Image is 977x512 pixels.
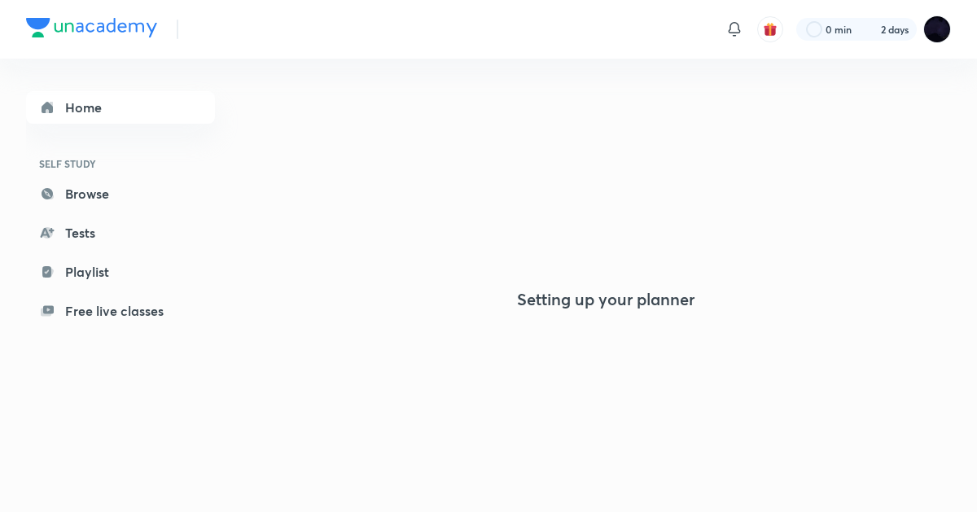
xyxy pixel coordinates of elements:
[26,177,215,210] a: Browse
[26,18,157,42] a: Company Logo
[923,15,951,43] img: Megha Gor
[26,256,215,288] a: Playlist
[26,150,215,177] h6: SELF STUDY
[26,217,215,249] a: Tests
[517,290,694,309] h4: Setting up your planner
[26,295,215,327] a: Free live classes
[861,21,878,37] img: streak
[26,18,157,37] img: Company Logo
[757,16,783,42] button: avatar
[26,91,215,124] a: Home
[763,22,778,37] img: avatar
